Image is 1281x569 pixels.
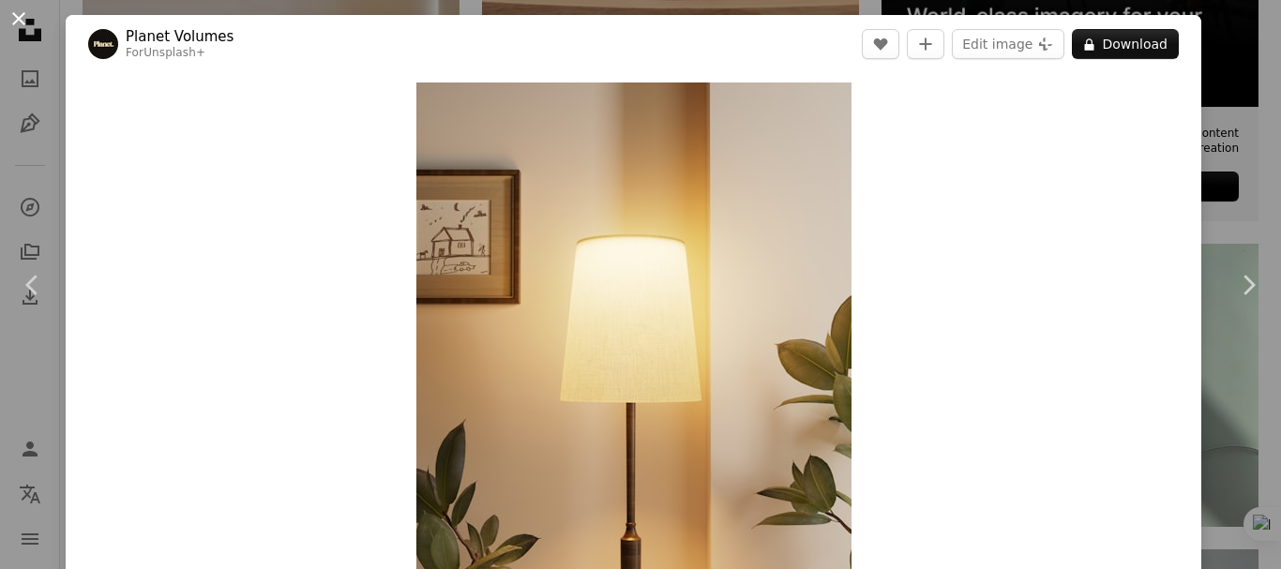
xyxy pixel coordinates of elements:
a: Unsplash+ [143,46,205,59]
div: For [126,46,234,61]
button: Download [1072,29,1179,59]
button: Like [862,29,899,59]
img: Go to Planet Volumes's profile [88,29,118,59]
button: Edit image [952,29,1064,59]
button: Add to Collection [907,29,944,59]
a: Next [1215,195,1281,375]
a: Planet Volumes [126,27,234,46]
